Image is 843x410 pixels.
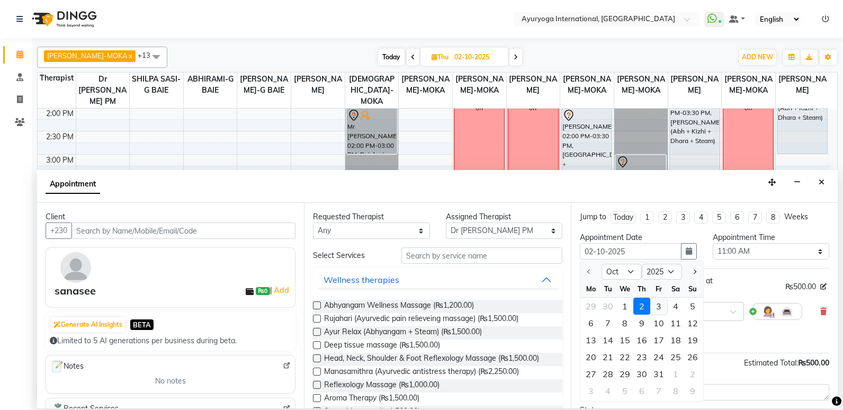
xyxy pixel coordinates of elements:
img: logo [27,4,100,34]
button: ADD NEW [739,50,776,65]
div: gitanjali, 01:30 PM-03:30 PM, [PERSON_NAME] (Abh + Kizhi + Dhara + Steam) [670,85,720,177]
span: [PERSON_NAME] [507,73,560,97]
img: Interior.png [781,305,793,318]
div: 20 [582,349,599,366]
div: Mr [PERSON_NAME], 02:00 PM-03:00 PM, Rujahari (Ayurvedic pain relieveing massage) [347,109,397,154]
div: Friday, October 24, 2025 [650,349,667,366]
div: Weeks [784,211,808,222]
div: 8 [616,315,633,332]
span: [PERSON_NAME]-MOKA [453,73,506,97]
span: Manasamithra (Ayurvedic antistress therapy) (₨2,250.00) [324,366,519,379]
span: Reflexology Massage (₨1,000.00) [324,379,440,393]
div: Monday, October 20, 2025 [582,349,599,366]
input: 2025-10-02 [451,49,504,65]
div: 31 [650,366,667,382]
span: Today [378,49,405,65]
li: 2 [658,211,672,224]
button: Next month [690,263,699,280]
span: Estimated Total: [744,358,798,368]
div: Wednesday, October 29, 2025 [616,366,633,382]
div: Sunday, October 26, 2025 [684,349,701,366]
div: 2:00 PM [44,108,76,119]
div: Appointment Date [580,232,697,243]
li: 3 [676,211,690,224]
div: 29 [616,366,633,382]
span: ₨500.00 [798,358,829,368]
span: Notes [50,360,84,373]
span: ₨500.00 [785,281,816,292]
div: Jump to [580,211,606,222]
div: Thursday, October 23, 2025 [633,349,650,366]
div: Tuesday, October 21, 2025 [599,349,616,366]
div: Monday, October 27, 2025 [582,366,599,382]
span: Deep tissue massage (₨1,500.00) [324,340,440,353]
div: Select Services [305,250,393,261]
div: Saturday, October 4, 2025 [667,298,684,315]
div: 5 [684,298,701,315]
div: We [616,280,633,297]
img: Hairdresser.png [761,305,774,318]
div: 27 [582,366,599,382]
div: 28 [599,366,616,382]
a: x [128,51,132,60]
span: Thu [429,53,451,61]
span: No notes [155,376,186,387]
span: Head, Neck, Shoulder & Foot Reflexology Massage (₨1,500.00) [324,353,539,366]
div: Tuesday, October 7, 2025 [599,315,616,332]
div: Friday, October 3, 2025 [650,298,667,315]
div: Thursday, October 16, 2025 [633,332,650,349]
div: Wednesday, November 5, 2025 [616,382,633,399]
div: Sunday, October 19, 2025 [684,332,701,349]
div: Saturday, October 18, 2025 [667,332,684,349]
span: [PERSON_NAME]-G BAIE [237,73,291,97]
button: Wellness therapies [317,270,558,289]
div: 9 [633,315,650,332]
div: Sunday, November 9, 2025 [684,382,701,399]
div: Appointment Notes [580,373,829,384]
div: 12 [684,315,701,332]
div: 8 [667,382,684,399]
div: 4 [599,382,616,399]
span: ₨0 [256,287,270,296]
div: Wellness therapies [324,273,399,286]
div: 9 [684,382,701,399]
div: Sunday, October 12, 2025 [684,315,701,332]
div: 22 [616,349,633,366]
div: Sunday, November 2, 2025 [684,366,701,382]
div: Su [684,280,701,297]
div: Sa [667,280,684,297]
div: 6 [633,382,650,399]
span: [PERSON_NAME] [776,73,829,97]
div: Thursday, November 6, 2025 [633,382,650,399]
div: Wednesday, October 1, 2025 [616,298,633,315]
span: +13 [138,51,158,59]
div: Monday, October 6, 2025 [582,315,599,332]
div: 15 [616,332,633,349]
div: 18 [667,332,684,349]
div: 21 [599,349,616,366]
div: 3 [650,298,667,315]
div: Friday, October 31, 2025 [650,366,667,382]
select: Select year [642,264,682,280]
span: | [270,284,291,297]
div: Saturday, November 8, 2025 [667,382,684,399]
div: Therapist [38,73,76,84]
div: 13 [582,332,599,349]
button: +230 [46,222,72,239]
div: 6 [582,315,599,332]
div: Tuesday, November 4, 2025 [599,382,616,399]
span: Appointment [46,175,100,194]
div: Wednesday, October 22, 2025 [616,349,633,366]
div: Limited to 5 AI generations per business during beta. [50,335,291,346]
span: [PERSON_NAME] [668,73,722,97]
div: Monday, November 3, 2025 [582,382,599,399]
img: avatar [60,252,91,283]
div: Saturday, October 25, 2025 [667,349,684,366]
li: 1 [640,211,654,224]
div: 30 [633,366,650,382]
div: 2:30 PM [44,131,76,142]
div: 2 [684,366,701,382]
div: Tuesday, October 28, 2025 [599,366,616,382]
span: [DEMOGRAPHIC_DATA]-MOKA [345,73,399,108]
span: [PERSON_NAME]-MOKA [399,73,452,97]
